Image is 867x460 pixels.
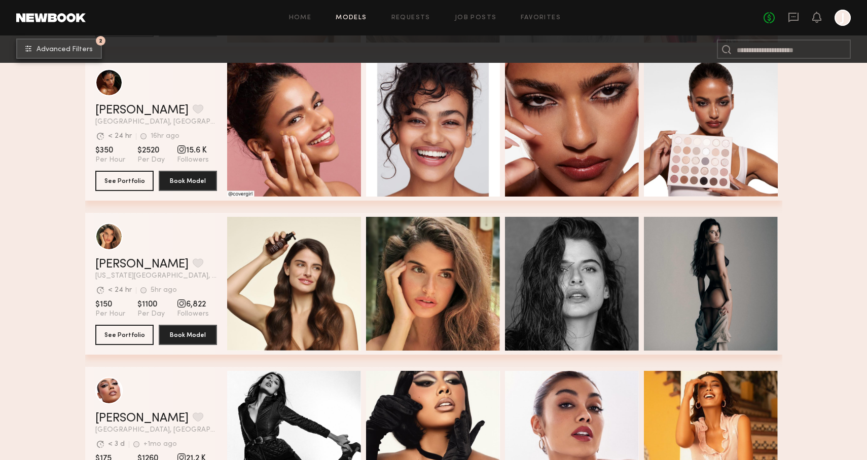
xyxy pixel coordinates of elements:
[159,171,217,191] button: Book Model
[99,39,102,43] span: 2
[95,299,125,310] span: $150
[108,133,132,140] div: < 24 hr
[336,15,367,21] a: Models
[835,10,851,26] a: J
[95,171,154,191] button: See Portfolio
[95,145,125,156] span: $350
[16,39,102,59] button: 2Advanced Filters
[177,156,209,165] span: Followers
[95,412,189,425] a: [PERSON_NAME]
[177,145,209,156] span: 15.6 K
[455,15,497,21] a: Job Posts
[95,325,154,345] button: See Portfolio
[521,15,561,21] a: Favorites
[143,441,177,448] div: +1mo ago
[159,325,217,345] button: Book Model
[95,310,125,319] span: Per Hour
[37,46,93,53] span: Advanced Filters
[137,299,165,310] span: $1100
[95,258,189,271] a: [PERSON_NAME]
[95,104,189,117] a: [PERSON_NAME]
[391,15,430,21] a: Requests
[108,441,125,448] div: < 3 d
[95,156,125,165] span: Per Hour
[151,133,179,140] div: 16hr ago
[95,427,217,434] span: [GEOGRAPHIC_DATA], [GEOGRAPHIC_DATA]
[151,287,177,294] div: 5hr ago
[177,310,209,319] span: Followers
[137,145,165,156] span: $2520
[137,156,165,165] span: Per Day
[137,310,165,319] span: Per Day
[95,119,217,126] span: [GEOGRAPHIC_DATA], [GEOGRAPHIC_DATA]
[108,287,132,294] div: < 24 hr
[95,273,217,280] span: [US_STATE][GEOGRAPHIC_DATA], [GEOGRAPHIC_DATA]
[289,15,312,21] a: Home
[177,299,209,310] span: 6,822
